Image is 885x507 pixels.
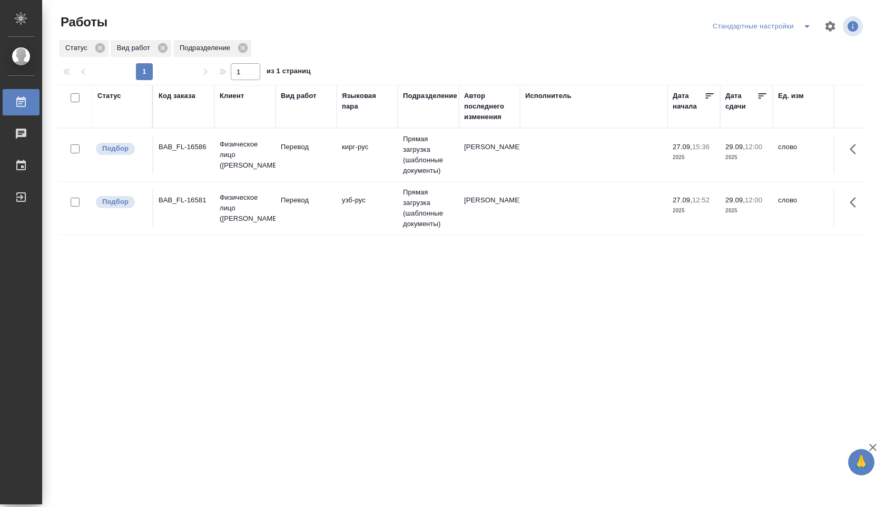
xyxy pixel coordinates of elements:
[843,190,869,215] button: Здесь прячутся важные кнопки
[159,91,195,101] div: Код заказа
[525,91,572,101] div: Исполнитель
[159,195,209,206] div: BAB_FL-16581
[725,143,745,151] p: 29.09,
[403,91,457,101] div: Подразделение
[843,16,865,36] span: Посмотреть информацию
[673,91,704,112] div: Дата начала
[692,143,710,151] p: 15:36
[464,91,515,122] div: Автор последнего изменения
[725,206,768,216] p: 2025
[725,91,757,112] div: Дата сдачи
[65,43,91,53] p: Статус
[843,136,869,162] button: Здесь прячутся важные кнопки
[852,451,870,473] span: 🙏
[159,142,209,152] div: BAB_FL-16586
[398,129,459,181] td: Прямая загрузка (шаблонные документы)
[173,40,251,57] div: Подразделение
[848,449,874,475] button: 🙏
[818,14,843,39] span: Настроить таблицу
[710,18,818,35] div: split button
[95,142,147,156] div: Можно подбирать исполнителей
[337,136,398,173] td: кирг-рус
[58,14,107,31] span: Работы
[773,190,834,227] td: слово
[692,196,710,204] p: 12:52
[102,197,129,207] p: Подбор
[281,142,331,152] p: Перевод
[745,143,762,151] p: 12:00
[745,196,762,204] p: 12:00
[673,196,692,204] p: 27.09,
[459,190,520,227] td: [PERSON_NAME]
[111,40,171,57] div: Вид работ
[673,143,692,151] p: 27.09,
[773,136,834,173] td: слово
[337,190,398,227] td: узб-рус
[95,195,147,209] div: Можно подбирать исполнителей
[97,91,121,101] div: Статус
[281,91,317,101] div: Вид работ
[725,152,768,163] p: 2025
[725,196,745,204] p: 29.09,
[220,192,270,224] p: Физическое лицо ([PERSON_NAME])
[673,206,715,216] p: 2025
[267,65,311,80] span: из 1 страниц
[459,136,520,173] td: [PERSON_NAME]
[180,43,234,53] p: Подразделение
[342,91,392,112] div: Языковая пара
[220,91,244,101] div: Клиент
[778,91,804,101] div: Ед. изм
[673,152,715,163] p: 2025
[220,139,270,171] p: Физическое лицо ([PERSON_NAME])
[281,195,331,206] p: Перевод
[102,143,129,154] p: Подбор
[117,43,154,53] p: Вид работ
[59,40,109,57] div: Статус
[398,182,459,235] td: Прямая загрузка (шаблонные документы)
